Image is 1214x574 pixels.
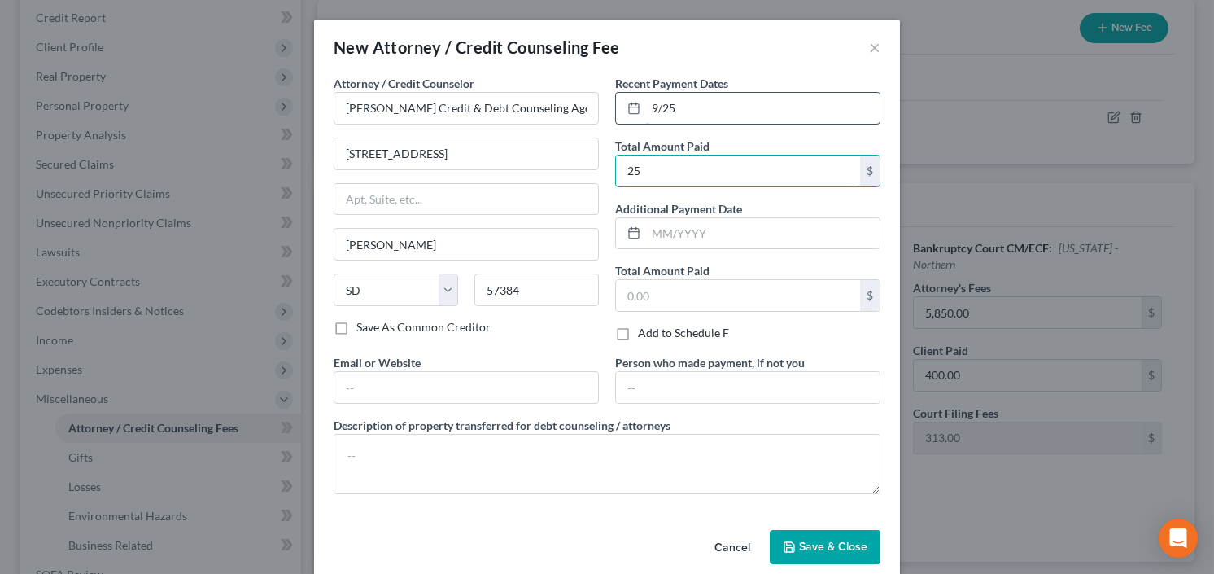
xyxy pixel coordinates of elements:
[615,75,728,92] label: Recent Payment Dates
[646,93,880,124] input: MM/YYYY
[615,354,805,371] label: Person who made payment, if not you
[638,325,729,341] label: Add to Schedule F
[334,417,670,434] label: Description of property transferred for debt counseling / attorneys
[616,280,860,311] input: 0.00
[334,229,598,260] input: Enter city...
[334,372,598,403] input: --
[474,274,599,306] input: Enter zip...
[799,540,867,554] span: Save & Close
[770,530,880,564] button: Save & Close
[615,138,710,155] label: Total Amount Paid
[334,138,598,169] input: Enter address...
[334,354,421,371] label: Email or Website
[701,532,763,564] button: Cancel
[860,280,880,311] div: $
[616,372,880,403] input: --
[869,37,880,57] button: ×
[334,92,599,125] input: Search creditor by name...
[615,262,710,279] label: Total Amount Paid
[373,37,620,57] span: Attorney / Credit Counseling Fee
[860,156,880,186] div: $
[616,156,860,186] input: 0.00
[1159,519,1198,558] div: Open Intercom Messenger
[646,218,880,249] input: MM/YYYY
[356,319,491,335] label: Save As Common Creditor
[334,77,474,90] span: Attorney / Credit Counselor
[615,200,742,217] label: Additional Payment Date
[334,184,598,215] input: Apt, Suite, etc...
[334,37,369,57] span: New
